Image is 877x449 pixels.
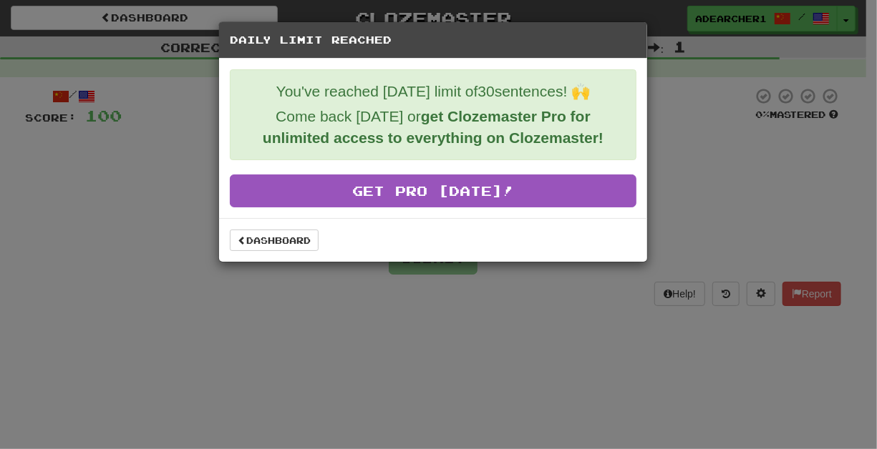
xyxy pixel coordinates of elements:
[230,174,636,207] a: Get Pro [DATE]!
[230,33,636,47] h5: Daily Limit Reached
[241,81,625,102] p: You've reached [DATE] limit of 30 sentences! 🙌
[230,230,319,251] a: Dashboard
[263,108,604,146] strong: get Clozemaster Pro for unlimited access to everything on Clozemaster!
[241,106,625,149] p: Come back [DATE] or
